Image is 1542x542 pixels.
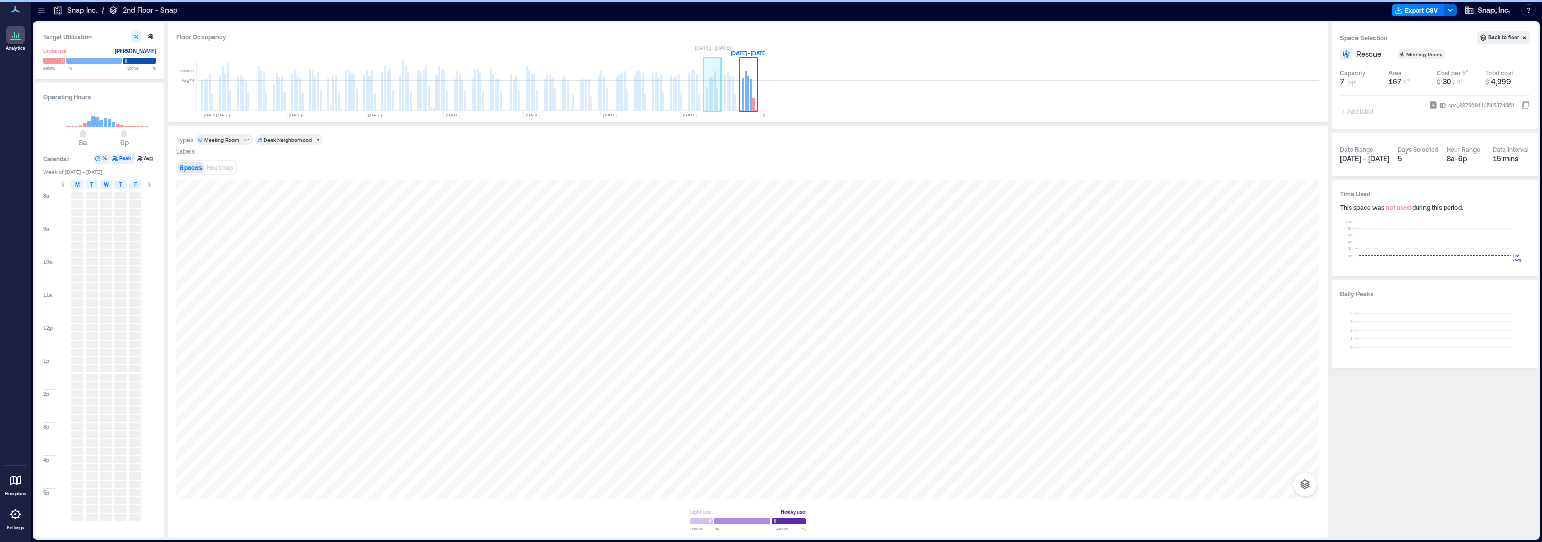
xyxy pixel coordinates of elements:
[1340,203,1530,211] div: This space was during this period.
[43,258,53,265] span: 10a
[136,154,156,164] button: Avg
[43,92,156,102] h3: Operating Hours
[104,180,109,189] span: W
[1403,78,1410,86] span: ft²
[180,164,202,171] span: Spaces
[119,180,122,189] span: T
[43,192,49,199] span: 8a
[43,390,49,397] span: 2p
[1440,100,1446,110] span: ID
[1392,4,1444,16] button: Export CSV
[603,112,617,117] text: [DATE]
[7,524,24,531] p: Settings
[1340,189,1530,199] h3: Time Used
[67,5,97,15] p: Snap Inc.
[1485,78,1489,86] span: $
[94,154,110,164] button: %
[1350,336,1353,341] tspan: 1
[216,112,230,117] text: [DATE]
[1406,50,1443,58] div: Meeting Room
[1350,319,1353,324] tspan: 3
[1477,31,1530,44] button: Back to floor
[43,225,49,232] span: 9a
[176,147,195,155] div: Labels
[1340,104,1378,118] span: + Add label
[315,137,321,143] div: 1
[1340,77,1344,87] span: 7
[1398,145,1438,154] div: Days Selected
[176,135,193,144] div: Types
[120,138,129,147] span: 6p
[368,112,382,117] text: [DATE]
[1491,77,1511,86] span: 4,999
[3,23,28,55] a: Analytics
[123,5,177,15] p: 2nd Floor - Snap
[1493,145,1529,154] div: Data Interval
[1350,345,1353,350] tspan: 0
[1443,77,1451,86] span: 30
[43,423,49,430] span: 3p
[1356,49,1381,59] span: Rescue
[1340,77,1384,87] button: 7 ppl
[1340,154,1389,163] span: [DATE] - [DATE]
[111,154,135,164] button: Peak
[1521,101,1530,109] button: IDspc_997969114515374851
[289,112,303,117] text: [DATE]
[43,291,53,298] span: 11a
[781,506,806,517] div: Heavy use
[134,180,137,189] span: F
[1348,253,1353,258] tspan: 0h
[264,136,312,143] div: Desk Neighborhood
[1447,145,1480,154] div: Hour Range
[1340,289,1530,299] h3: Daily Peaks
[1348,239,1353,244] tspan: 4h
[1388,77,1401,86] span: 167
[205,162,235,173] button: Heatmap
[204,112,217,117] text: [DATE]
[43,154,70,164] h3: Calendar
[3,502,28,534] a: Settings
[1453,78,1463,86] span: / ft²
[75,180,80,189] span: M
[43,31,156,42] h3: Target Utilization
[1340,32,1477,43] h3: Space Selection
[1356,49,1394,59] button: Rescue
[1340,69,1365,77] div: Capacity
[1437,69,1468,77] div: Cost per ft²
[1398,49,1457,59] button: Meeting Room
[1388,69,1402,77] div: Area
[763,112,777,117] text: [DATE]
[1461,2,1513,19] button: Snap, Inc.
[43,324,53,331] span: 12p
[1386,204,1411,211] span: not used
[43,357,49,364] span: 1p
[1340,145,1373,154] div: Date Range
[207,164,233,171] span: Heatmap
[446,112,460,117] text: [DATE]
[683,112,697,117] text: [DATE]
[776,526,806,532] span: Above %
[1348,246,1353,251] tspan: 2h
[1345,219,1353,224] tspan: 10h
[6,45,25,52] p: Analytics
[1447,100,1516,110] div: spc_997969114515374851
[1493,154,1530,164] div: 15 mins
[1348,232,1353,238] tspan: 6h
[690,526,719,532] span: Below %
[526,112,540,117] text: [DATE]
[178,162,204,173] button: Spaces
[1348,226,1353,231] tspan: 8h
[2,468,29,500] a: Floorplans
[43,456,49,463] span: 4p
[43,168,156,175] span: Week of [DATE] - [DATE]
[5,490,26,497] p: Floorplans
[1348,78,1357,86] span: ppl
[102,5,104,15] p: /
[1350,311,1353,316] tspan: 4
[176,31,1319,42] div: Floor Occupancy
[1437,78,1440,86] span: $
[43,46,67,56] div: Underuse
[148,180,151,189] span: S
[1398,154,1438,164] div: 5
[43,65,72,71] span: Below %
